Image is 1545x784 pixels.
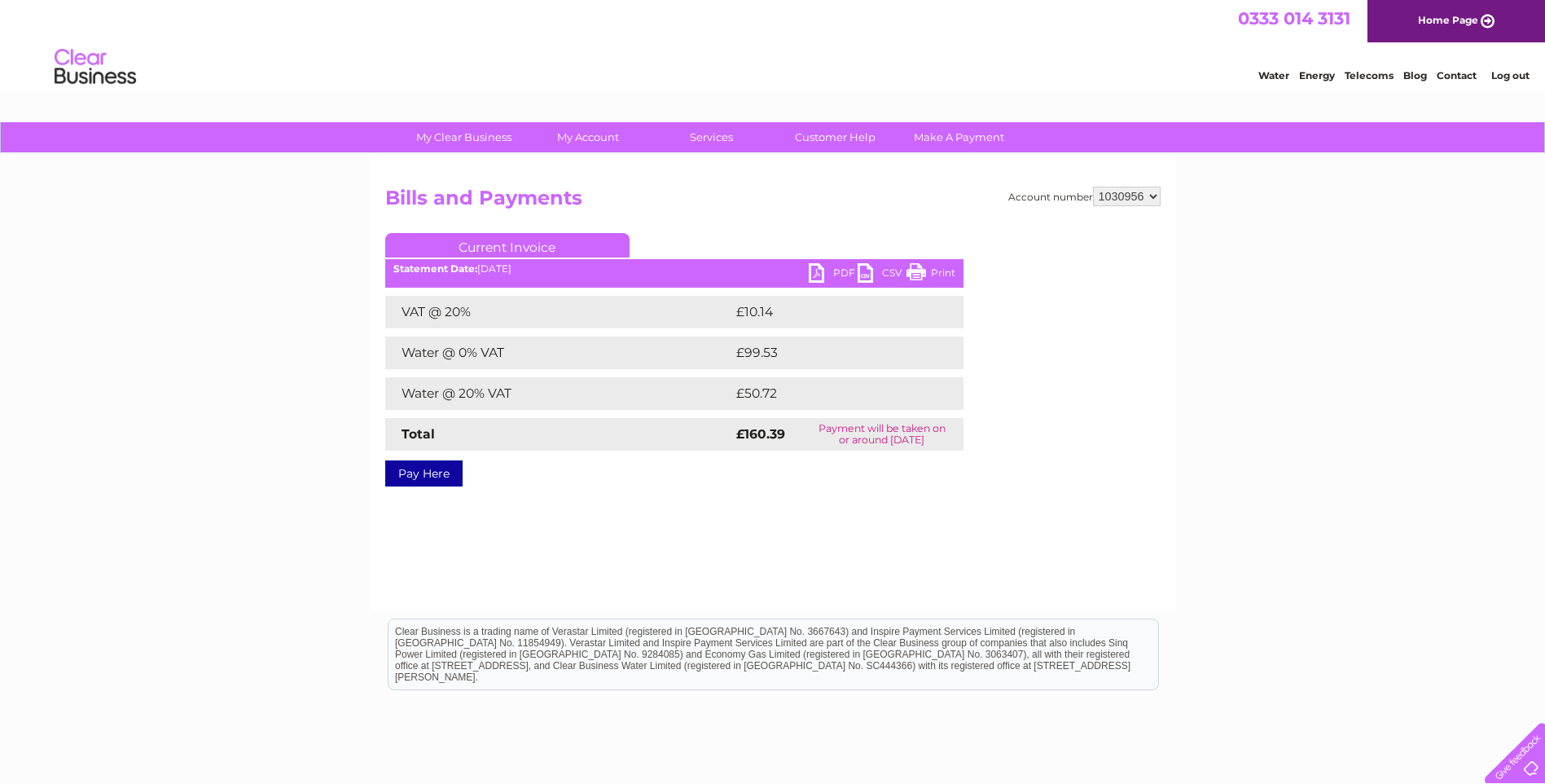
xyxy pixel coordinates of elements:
[1299,69,1335,81] a: Energy
[1008,187,1161,206] div: Account number
[388,9,1158,79] div: Clear Business is a trading name of Verastar Limited (registered in [GEOGRAPHIC_DATA] No. 3667643...
[393,262,477,275] b: Statement Date:
[385,233,630,258] a: Current Invoice
[1238,8,1350,29] a: 0333 014 3131
[385,377,732,410] td: Water @ 20% VAT
[385,263,963,275] div: [DATE]
[858,263,906,287] a: CSV
[54,42,137,92] img: logo.png
[906,263,955,287] a: Print
[1258,69,1289,81] a: Water
[644,122,779,152] a: Services
[732,337,931,369] td: £99.53
[801,418,963,451] td: Payment will be taken on or around [DATE]
[892,122,1026,152] a: Make A Payment
[1491,69,1530,81] a: Log out
[732,377,930,410] td: £50.72
[397,122,531,152] a: My Clear Business
[732,296,928,328] td: £10.14
[520,122,655,152] a: My Account
[385,460,463,487] a: Pay Here
[385,337,732,369] td: Water @ 0% VAT
[1403,69,1427,81] a: Blog
[768,122,902,152] a: Customer Help
[809,263,858,287] a: PDF
[385,187,1161,218] h2: Bills and Payments
[1345,69,1394,81] a: Telecoms
[385,296,732,328] td: VAT @ 20%
[1437,69,1477,81] a: Contact
[402,426,435,442] strong: Total
[736,426,785,442] strong: £160.39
